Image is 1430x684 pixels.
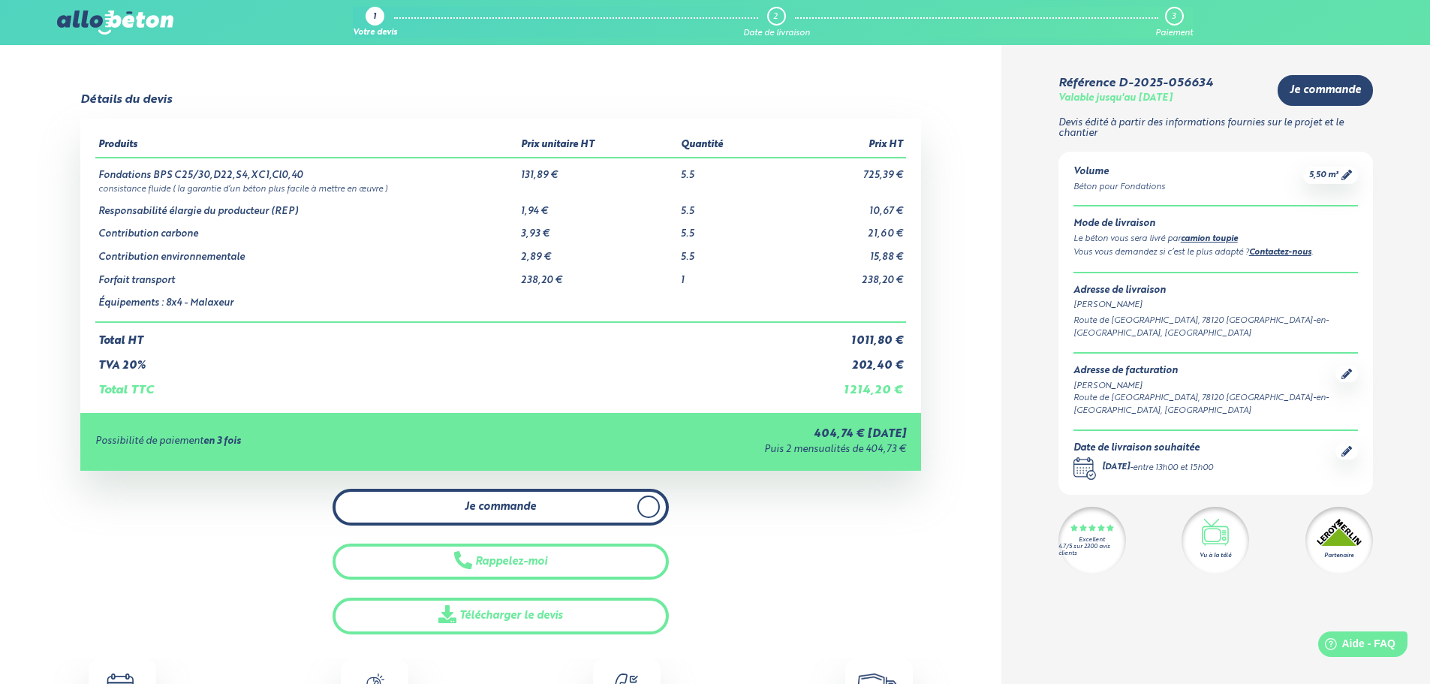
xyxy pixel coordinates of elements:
div: Détails du devis [80,93,172,107]
a: Télécharger le devis [333,598,669,634]
p: Devis édité à partir des informations fournies sur le projet et le chantier [1058,118,1373,140]
div: Vous vous demandez si c’est le plus adapté ? . [1073,246,1358,260]
a: Contactez-nous [1249,249,1311,257]
a: Je commande [1278,75,1373,106]
td: 5.5 [678,217,775,240]
td: Total TTC [95,372,775,397]
div: Béton pour Fondations [1073,181,1165,194]
div: Votre devis [353,29,397,38]
div: Route de [GEOGRAPHIC_DATA], 78120 [GEOGRAPHIC_DATA]-en-[GEOGRAPHIC_DATA], [GEOGRAPHIC_DATA] [1073,315,1358,340]
a: 3 Paiement [1155,7,1193,38]
div: Volume [1073,167,1165,178]
iframe: Help widget launcher [1296,625,1413,667]
td: 3,93 € [518,217,678,240]
th: Quantité [678,134,775,158]
td: Responsabilité élargie du producteur (REP) [95,194,518,218]
div: 2 [773,12,778,22]
td: 5.5 [678,194,775,218]
img: allobéton [57,11,173,35]
td: 725,39 € [775,158,906,182]
div: Adresse de livraison [1073,285,1358,297]
td: 1 [678,264,775,287]
td: TVA 20% [95,348,775,372]
strong: en 3 fois [203,436,241,446]
td: Équipements : 8x4 - Malaxeur [95,286,518,322]
th: Produits [95,134,518,158]
div: [DATE] [1102,462,1130,475]
div: Date de livraison souhaitée [1073,443,1213,454]
div: Référence D-2025-056634 [1058,77,1213,90]
a: Je commande [333,489,669,526]
span: Je commande [465,501,536,514]
td: 21,60 € [775,217,906,240]
div: Partenaire [1324,551,1353,560]
td: Contribution environnementale [95,240,518,264]
td: 238,20 € [518,264,678,287]
td: consistance fluide ( la garantie d’un béton plus facile à mettre en œuvre ) [95,182,906,194]
div: Route de [GEOGRAPHIC_DATA], 78120 [GEOGRAPHIC_DATA]-en-[GEOGRAPHIC_DATA], [GEOGRAPHIC_DATA] [1073,392,1335,417]
div: Paiement [1155,29,1193,38]
td: 5.5 [678,240,775,264]
td: 10,67 € [775,194,906,218]
div: Valable jusqu'au [DATE] [1058,93,1173,104]
td: 1 214,20 € [775,372,906,397]
div: Le béton vous sera livré par [1073,233,1358,246]
td: Total HT [95,322,775,348]
div: Vu à la télé [1200,551,1231,560]
div: Puis 2 mensualités de 404,73 € [506,444,906,456]
div: Date de livraison [743,29,810,38]
td: Contribution carbone [95,217,518,240]
div: 4.7/5 sur 2300 avis clients [1058,544,1126,557]
div: 3 [1172,12,1176,22]
td: 15,88 € [775,240,906,264]
th: Prix unitaire HT [518,134,678,158]
td: 5.5 [678,158,775,182]
button: Rappelez-moi [333,544,669,580]
div: entre 13h00 et 15h00 [1133,462,1213,475]
td: 2,89 € [518,240,678,264]
div: [PERSON_NAME] [1073,299,1358,312]
div: 404,74 € [DATE] [506,428,906,441]
td: Forfait transport [95,264,518,287]
a: 2 Date de livraison [743,7,810,38]
a: 1 Votre devis [353,7,397,38]
td: Fondations BPS C25/30,D22,S4,XC1,Cl0,40 [95,158,518,182]
div: - [1102,462,1213,475]
td: 1 011,80 € [775,322,906,348]
td: 238,20 € [775,264,906,287]
th: Prix HT [775,134,906,158]
div: Adresse de facturation [1073,366,1335,377]
span: Je commande [1290,84,1361,97]
div: 1 [373,13,376,23]
div: [PERSON_NAME] [1073,380,1335,393]
td: 131,89 € [518,158,678,182]
td: 1,94 € [518,194,678,218]
td: 202,40 € [775,348,906,372]
a: camion toupie [1181,235,1238,243]
div: Mode de livraison [1073,218,1358,230]
div: Excellent [1079,537,1105,544]
div: Possibilité de paiement [95,436,506,447]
